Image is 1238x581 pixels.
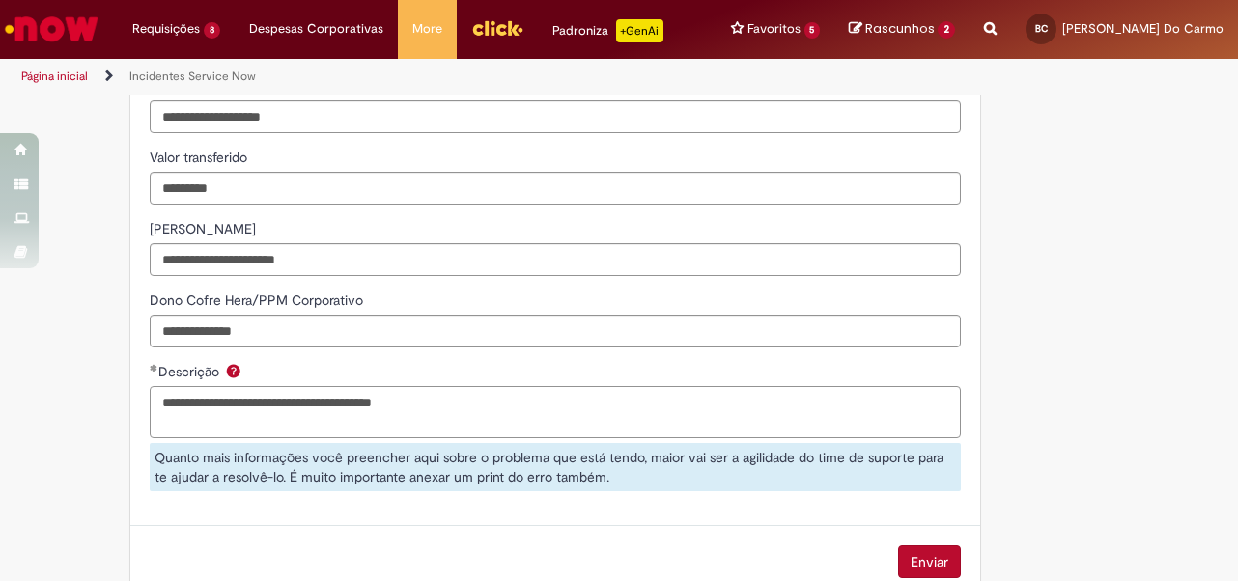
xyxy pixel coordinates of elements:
input: VMV VBZ [150,100,961,133]
span: Somente leitura - Valor transferido [150,149,251,166]
span: 8 [204,22,220,39]
span: [PERSON_NAME] Do Carmo [1062,20,1224,37]
input: Valor transferido [150,172,961,205]
span: Rascunhos [865,19,935,38]
span: Ajuda para Descrição [222,363,245,378]
div: Padroniza [552,19,663,42]
span: More [412,19,442,39]
button: Enviar [898,545,961,578]
img: ServiceNow [2,10,101,48]
span: Despesas Corporativas [249,19,383,39]
input: Dono Cofre Hera/PPM Corporativo [150,315,961,347]
span: BC [1035,22,1048,35]
span: 5 [804,22,821,39]
a: Página inicial [21,69,88,84]
span: 2 [938,21,955,39]
a: Rascunhos [849,20,955,39]
input: Cofre Hera [150,243,961,276]
span: Somente leitura - Dono Cofre Hera/PPM Corporativo [150,291,367,309]
p: +GenAi [616,19,663,42]
span: Somente leitura - Cofre Hera [150,220,260,237]
span: Descrição [158,363,223,380]
img: click_logo_yellow_360x200.png [471,14,523,42]
span: Favoritos [747,19,801,39]
span: Requisições [132,19,200,39]
div: Quanto mais informações você preencher aqui sobre o problema que está tendo, maior vai ser a agil... [150,443,961,491]
textarea: Descrição [150,386,961,437]
a: Incidentes Service Now [129,69,256,84]
span: Obrigatório Preenchido [150,364,158,372]
ul: Trilhas de página [14,59,811,95]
